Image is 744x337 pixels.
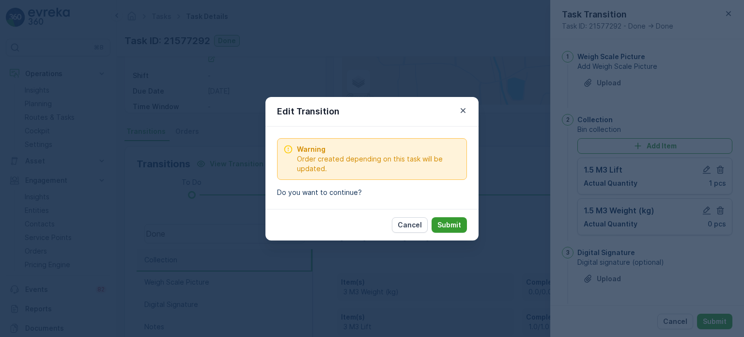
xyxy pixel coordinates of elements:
[432,217,467,233] button: Submit
[392,217,428,233] button: Cancel
[277,188,467,197] p: Do you want to continue?
[398,220,422,230] p: Cancel
[277,105,340,118] p: Edit Transition
[297,144,461,154] span: Warning
[437,220,461,230] p: Submit
[297,154,461,174] span: Order created depending on this task will be updated.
